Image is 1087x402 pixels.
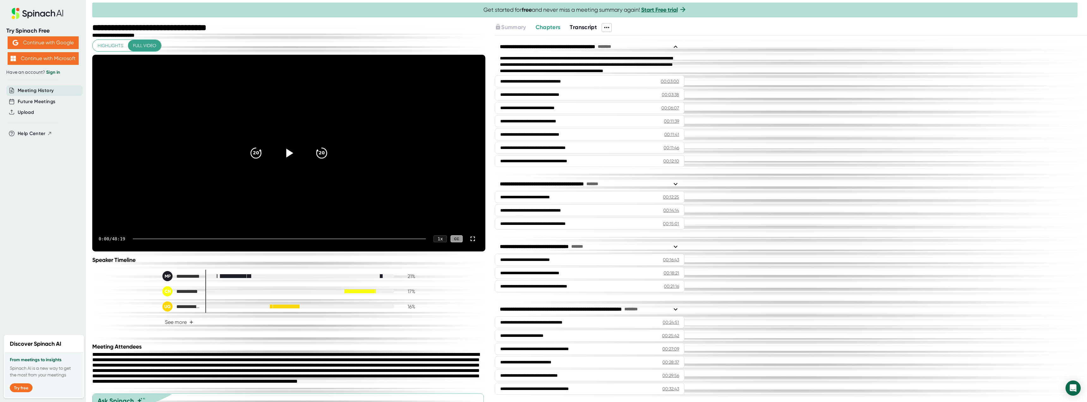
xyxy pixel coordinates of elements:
div: 17 % [399,288,415,294]
div: 00:11:46 [664,145,679,151]
div: 16 % [399,304,415,310]
img: Aehbyd4JwY73AAAAAElFTkSuQmCC [13,40,18,46]
div: Have an account? [6,70,80,75]
div: 00:28:37 [662,359,679,365]
span: Summary [501,24,526,31]
div: Corey Noles [162,286,200,296]
button: Continue with Microsoft [8,52,79,65]
div: Meenal Patel [162,271,200,281]
div: 00:03:38 [662,91,679,98]
div: 00:14:14 [663,207,679,213]
div: MP [162,271,173,281]
a: Start Free trial [641,6,678,13]
div: 00:24:51 [663,319,679,325]
span: Get started for and never miss a meeting summary again! [483,6,687,14]
div: 00:12:10 [663,158,679,164]
div: 21 % [399,273,415,279]
div: Speaker Timeline [92,257,485,263]
div: 00:03:00 [661,78,679,84]
div: 0:00 / 48:19 [99,236,125,241]
div: 00:11:41 [664,131,679,138]
div: Open Intercom Messenger [1066,380,1081,396]
div: CC [451,235,463,243]
span: Chapters [536,24,561,31]
div: 00:06:07 [661,105,679,111]
div: 1 x [434,235,447,242]
span: Full video [133,42,156,50]
div: Try Spinach Free [6,27,80,34]
span: Transcript [570,24,597,31]
h3: From meetings to insights [10,357,78,362]
div: 00:15:01 [663,220,679,227]
div: 00:25:42 [662,332,679,339]
div: UG [162,301,173,312]
div: 00:27:09 [662,346,679,352]
button: Chapters [536,23,561,32]
p: Spinach AI is a new way to get the most from your meetings [10,365,78,378]
div: 00:12:25 [663,194,679,200]
div: Ucha Gavasheli [162,301,200,312]
button: Help Center [18,130,52,137]
a: Sign in [46,70,60,75]
span: + [189,320,193,325]
button: Meeting History [18,87,54,94]
div: 00:21:16 [664,283,679,289]
button: Transcript [570,23,597,32]
button: Continue with Google [8,36,79,49]
b: free [522,6,532,13]
button: Summary [495,23,526,32]
h2: Discover Spinach AI [10,340,61,348]
div: CN [162,286,173,296]
button: Upload [18,109,34,116]
div: 00:18:21 [664,270,679,276]
div: Upgrade to access [495,23,535,32]
span: Help Center [18,130,46,137]
div: 00:32:43 [662,386,679,392]
button: Try free [10,383,33,392]
button: Full video [128,40,161,52]
div: 00:16:43 [663,257,679,263]
div: Meeting Attendees [92,343,487,350]
button: Future Meetings [18,98,55,105]
button: Highlights [93,40,128,52]
span: Highlights [98,42,123,50]
button: See more+ [162,317,196,328]
div: 00:29:56 [662,372,679,379]
div: 00:11:39 [664,118,679,124]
